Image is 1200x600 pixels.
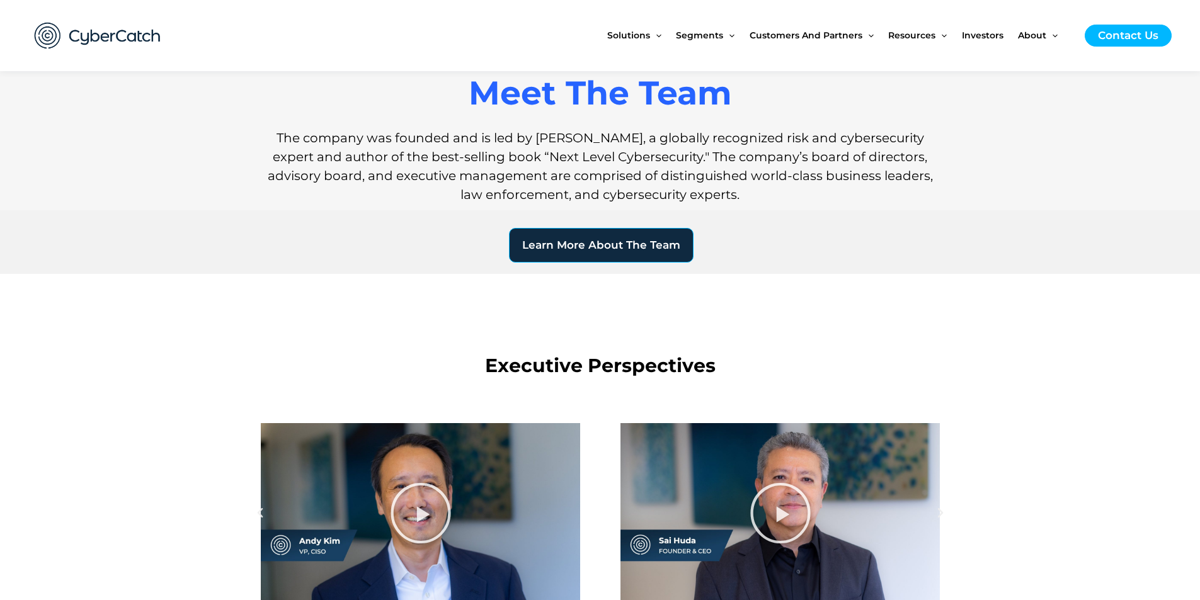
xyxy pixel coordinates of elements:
[935,9,947,62] span: Menu Toggle
[248,71,953,116] h1: Meet The Team
[1085,25,1172,47] a: Contact Us
[254,507,266,519] div: Previous slide
[607,9,1072,62] nav: Site Navigation: New Main Menu
[862,9,874,62] span: Menu Toggle
[888,9,935,62] span: Resources
[607,9,650,62] span: Solutions
[750,9,862,62] span: Customers and Partners
[509,228,694,263] a: Learn More About The Team
[266,128,934,204] h1: The company was founded and is led by [PERSON_NAME], a globally recognized risk and cybersecurity...
[962,9,1003,62] span: Investors
[676,9,723,62] span: Segments
[522,240,680,251] span: Learn More About The Team
[248,353,953,379] h1: Executive Perspectives
[650,9,661,62] span: Menu Toggle
[22,9,173,62] img: CyberCatch
[962,9,1018,62] a: Investors
[934,507,947,519] div: Next slide
[723,9,734,62] span: Menu Toggle
[1046,9,1058,62] span: Menu Toggle
[1018,9,1046,62] span: About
